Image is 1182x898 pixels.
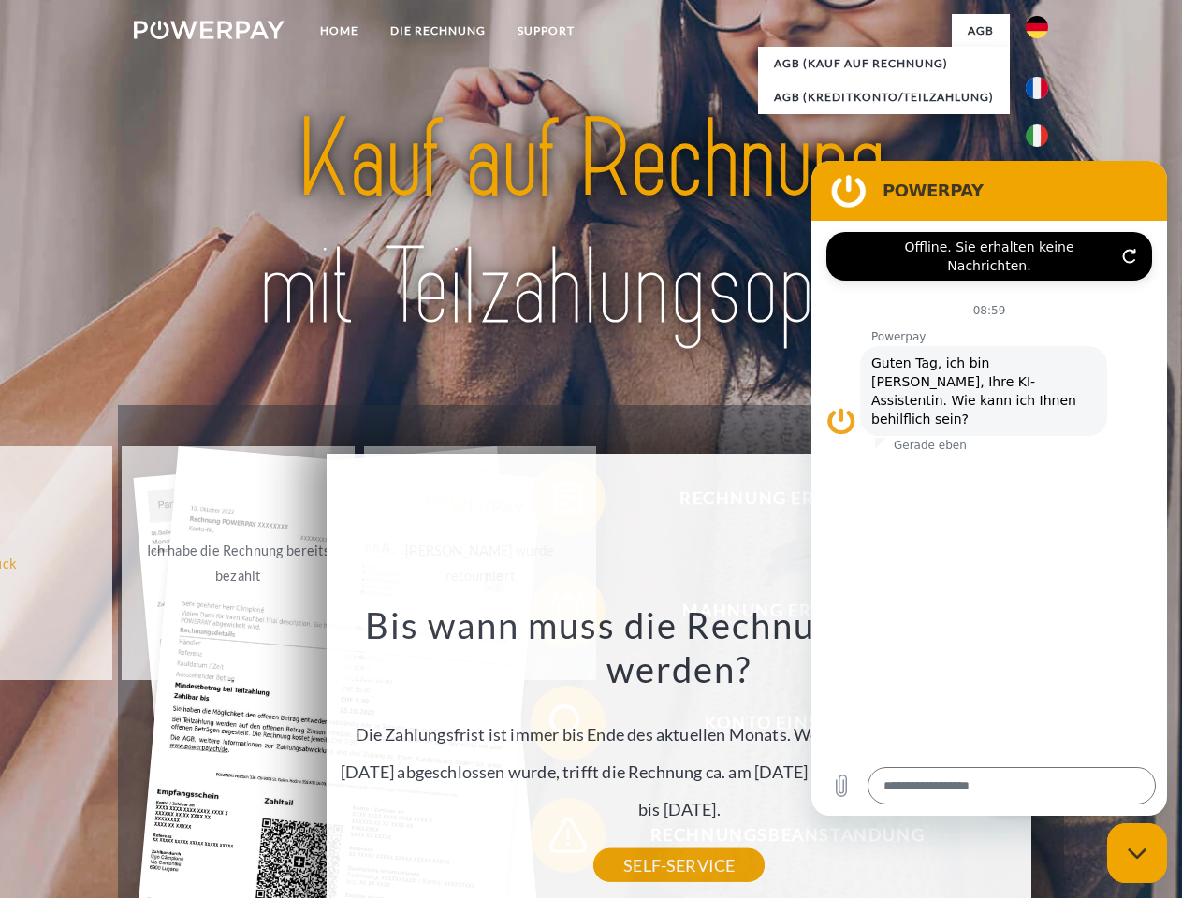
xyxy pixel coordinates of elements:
h3: Bis wann muss die Rechnung bezahlt werden? [338,602,1021,692]
a: Home [304,14,374,48]
img: fr [1026,77,1048,99]
img: logo-powerpay-white.svg [134,21,285,39]
div: Die Zahlungsfrist ist immer bis Ende des aktuellen Monats. Wenn die Bestellung z.B. am [DATE] abg... [338,602,1021,865]
a: DIE RECHNUNG [374,14,502,48]
a: SELF-SERVICE [593,848,765,882]
a: AGB (Kreditkonto/Teilzahlung) [758,80,1010,114]
iframe: Messaging-Fenster [811,161,1167,816]
iframe: Schaltfläche zum Öffnen des Messaging-Fensters; Konversation läuft [1107,823,1167,883]
div: Ich habe die Rechnung bereits bezahlt [133,538,343,588]
a: AGB (Kauf auf Rechnung) [758,47,1010,80]
img: it [1026,124,1048,147]
a: SUPPORT [502,14,591,48]
img: title-powerpay_de.svg [179,90,1003,358]
img: de [1026,16,1048,38]
a: agb [952,14,1010,48]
